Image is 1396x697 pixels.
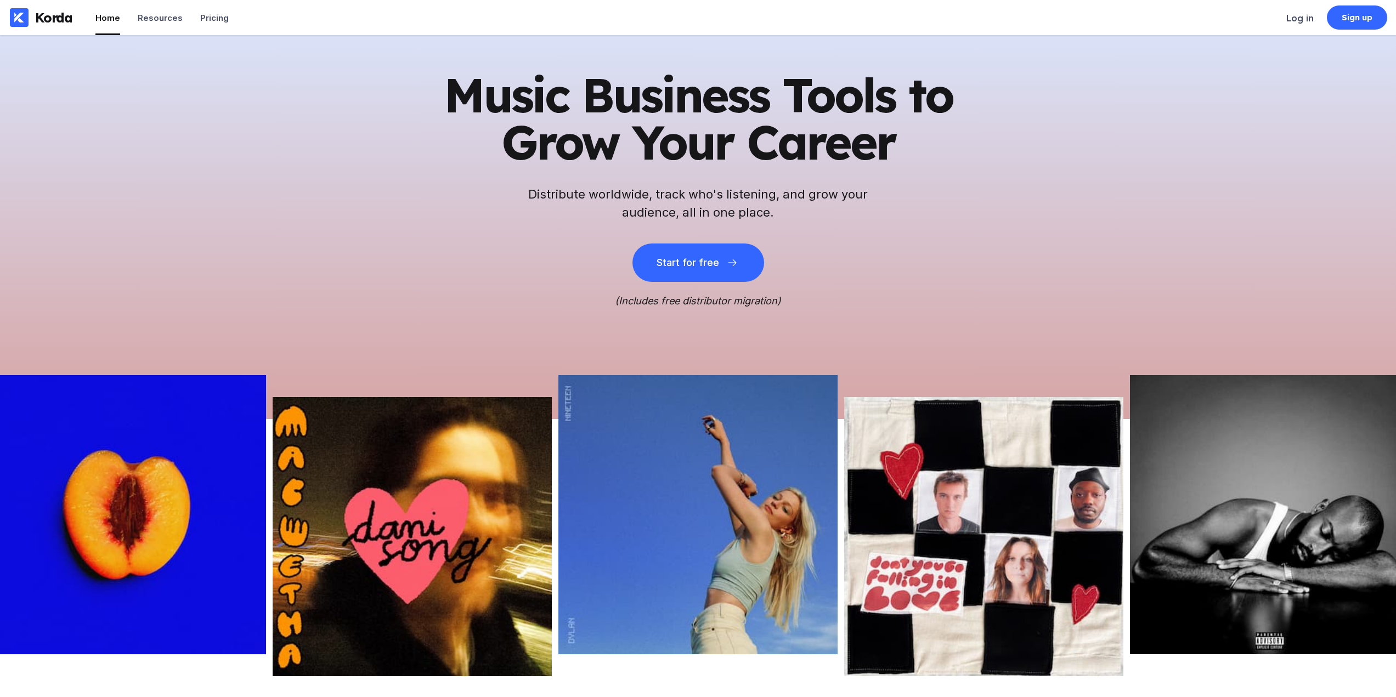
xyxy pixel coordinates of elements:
[273,397,552,676] img: Picture of the author
[138,13,183,23] div: Resources
[429,71,967,166] h1: Music Business Tools to Grow Your Career
[200,13,229,23] div: Pricing
[657,257,719,268] div: Start for free
[558,375,838,654] img: Picture of the author
[632,243,764,282] button: Start for free
[1286,13,1314,24] div: Log in
[35,9,72,26] div: Korda
[523,185,874,222] h2: Distribute worldwide, track who's listening, and grow your audience, all in one place.
[1327,5,1387,30] a: Sign up
[615,295,781,307] i: (Includes free distributor migration)
[844,397,1123,676] img: Picture of the author
[95,13,120,23] div: Home
[1342,12,1373,23] div: Sign up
